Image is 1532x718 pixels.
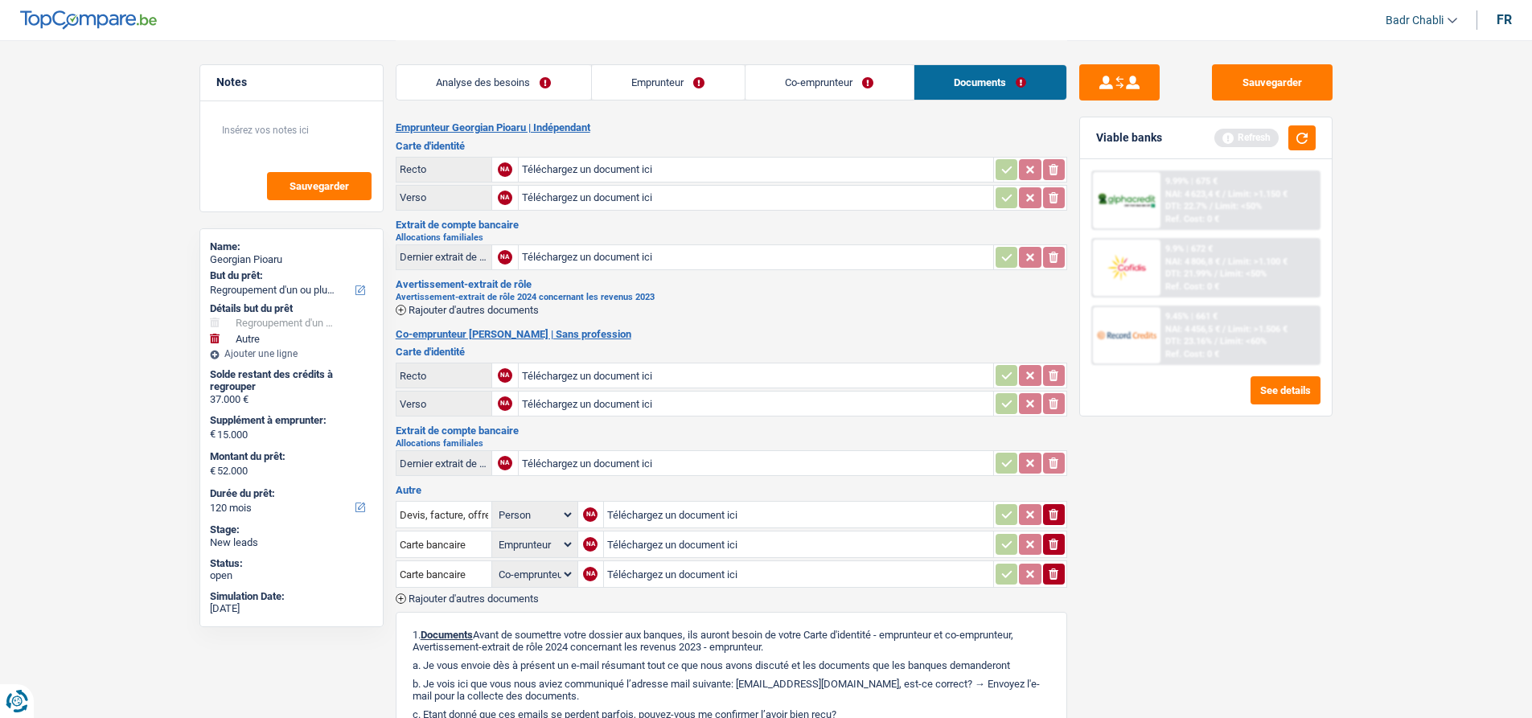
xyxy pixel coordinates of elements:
a: Co-emprunteur [745,65,914,100]
div: open [210,569,373,582]
h2: Avertissement-extrait de rôle 2024 concernant les revenus 2023 [396,293,1067,302]
div: NA [498,396,512,411]
a: Badr Chabli [1373,7,1457,34]
div: 9.99% | 675 € [1165,176,1218,187]
a: Analyse des besoins [396,65,591,100]
span: DTI: 23.16% [1165,336,1212,347]
div: NA [583,507,598,522]
img: Record Credits [1097,320,1156,350]
div: Viable banks [1096,131,1162,145]
button: Sauvegarder [1212,64,1333,101]
h2: Emprunteur Georgian Pioaru | Indépendant [396,121,1067,134]
div: Status: [210,557,373,570]
div: Recto [400,370,488,382]
span: / [1210,201,1213,211]
label: Supplément à emprunter: [210,414,370,427]
div: Verso [400,191,488,203]
span: Documents [421,629,473,641]
img: TopCompare Logo [20,10,157,30]
div: NA [583,537,598,552]
span: Sauvegarder [290,181,349,191]
div: Refresh [1214,129,1279,146]
div: fr [1497,12,1512,27]
div: 37.000 € [210,393,373,406]
span: / [1214,336,1218,347]
span: Rajouter d'autres documents [409,305,539,315]
span: Limit: >1.506 € [1228,324,1288,334]
h2: Co-emprunteur [PERSON_NAME] | Sans profession [396,328,1067,341]
div: Verso [400,398,488,410]
p: 1. Avant de soumettre votre dossier aux banques, ils auront besoin de votre Carte d'identité - em... [413,629,1050,653]
button: See details [1251,376,1320,404]
div: Georgian Pioaru [210,253,373,266]
div: NA [498,250,512,265]
button: Sauvegarder [267,172,372,200]
div: NA [498,456,512,470]
h2: Allocations familiales [396,233,1067,242]
span: Limit: <50% [1215,201,1262,211]
span: Badr Chabli [1386,14,1444,27]
span: / [1222,189,1226,199]
a: Emprunteur [592,65,745,100]
img: AlphaCredit [1097,191,1156,210]
span: NAI: 4 623,4 € [1165,189,1220,199]
div: Détails but du prêt [210,302,373,315]
div: NA [498,191,512,205]
span: NAI: 4 456,5 € [1165,324,1220,334]
h2: Allocations familiales [396,439,1067,448]
div: Recto [400,163,488,175]
span: € [210,428,216,441]
span: Limit: <60% [1220,336,1267,347]
div: New leads [210,536,373,549]
span: DTI: 21.99% [1165,269,1212,279]
div: 9.45% | 661 € [1165,311,1218,322]
span: Limit: >1.100 € [1228,256,1288,267]
div: Ref. Cost: 0 € [1165,214,1219,224]
span: Limit: >1.150 € [1228,189,1288,199]
div: Stage: [210,523,373,536]
p: a. Je vous envoie dès à présent un e-mail résumant tout ce que nous avons discuté et les doc... [413,659,1050,671]
h3: Extrait de compte bancaire [396,220,1067,230]
button: Rajouter d'autres documents [396,305,539,315]
div: 9.9% | 672 € [1165,244,1213,254]
label: Durée du prêt: [210,487,370,500]
div: Dernier extrait de compte pour vos allocations familiales [400,457,488,470]
div: Dernier extrait de compte pour vos allocations familiales [400,251,488,263]
div: Ref. Cost: 0 € [1165,281,1219,292]
label: Montant du prêt: [210,450,370,463]
div: Ref. Cost: 0 € [1165,349,1219,359]
span: DTI: 22.7% [1165,201,1207,211]
h3: Carte d'identité [396,347,1067,357]
h3: Extrait de compte bancaire [396,425,1067,436]
span: / [1222,324,1226,334]
span: / [1222,256,1226,267]
span: Limit: <50% [1220,269,1267,279]
h3: Autre [396,485,1067,495]
span: € [210,465,216,478]
div: Solde restant des crédits à regrouper [210,368,373,393]
h5: Notes [216,76,367,89]
label: But du prêt: [210,269,370,282]
p: b. Je vois ici que vous nous aviez communiqué l’adresse mail suivante: [EMAIL_ADDRESS][DOMAIN_NA... [413,678,1050,702]
a: Documents [914,65,1066,100]
h3: Avertissement-extrait de rôle [396,279,1067,289]
div: NA [498,162,512,177]
div: Simulation Date: [210,590,373,603]
h3: Carte d'identité [396,141,1067,151]
div: Ajouter une ligne [210,348,373,359]
img: Cofidis [1097,252,1156,282]
div: NA [583,567,598,581]
div: Name: [210,240,373,253]
span: NAI: 4 806,8 € [1165,256,1220,267]
span: / [1214,269,1218,279]
button: Rajouter d'autres documents [396,593,539,604]
div: NA [498,368,512,383]
span: Rajouter d'autres documents [409,593,539,604]
div: [DATE] [210,602,373,615]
